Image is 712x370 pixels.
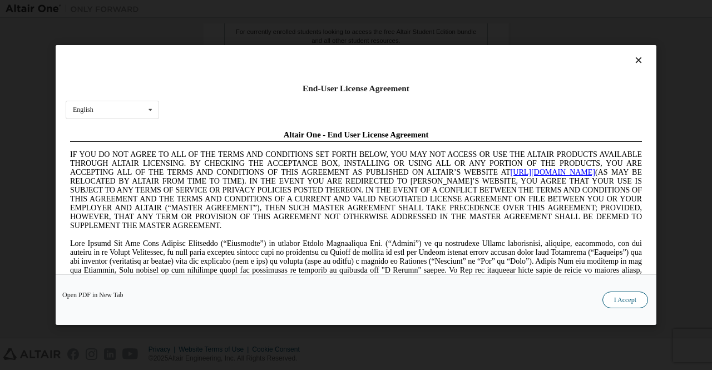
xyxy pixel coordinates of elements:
[66,83,646,94] div: End-User License Agreement
[4,114,576,193] span: Lore Ipsumd Sit Ame Cons Adipisc Elitseddo (“Eiusmodte”) in utlabor Etdolo Magnaaliqua Eni. (“Adm...
[4,24,576,104] span: IF YOU DO NOT AGREE TO ALL OF THE TERMS AND CONDITIONS SET FORTH BELOW, YOU MAY NOT ACCESS OR USE...
[218,4,363,13] span: Altair One - End User License Agreement
[62,292,123,298] a: Open PDF in New Tab
[73,106,93,113] div: English
[445,42,530,51] a: [URL][DOMAIN_NAME]
[602,292,648,308] button: I Accept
